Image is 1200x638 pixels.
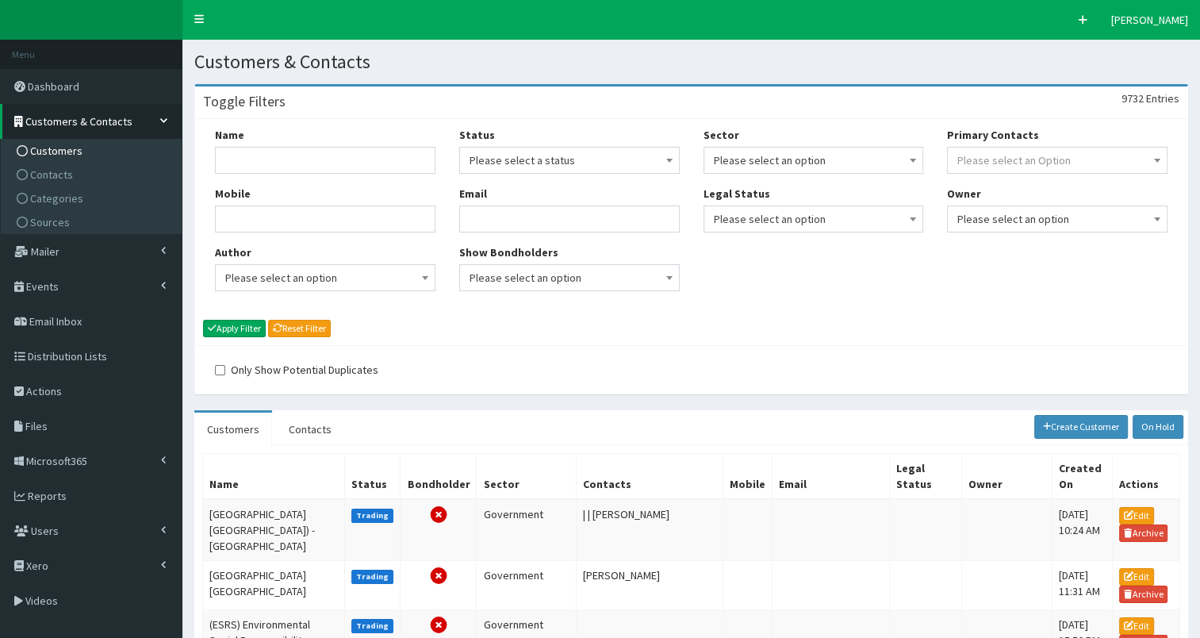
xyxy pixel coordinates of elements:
label: Email [459,186,487,202]
label: Sector [704,127,739,143]
th: Created On [1052,453,1112,499]
span: Customers [30,144,82,158]
span: Please select an option [704,206,924,233]
span: Events [26,279,59,294]
td: [DATE] 11:31 AM [1052,560,1112,609]
span: Actions [26,384,62,398]
a: Contacts [276,413,344,446]
label: Status [459,127,495,143]
label: Primary Contacts [947,127,1039,143]
td: [GEOGRAPHIC_DATA] [GEOGRAPHIC_DATA] [203,560,345,609]
label: Trading [351,619,394,633]
th: Name [203,453,345,499]
label: Legal Status [704,186,770,202]
th: Mobile [723,453,773,499]
span: Please select an option [714,208,914,230]
label: Show Bondholders [459,244,558,260]
span: Customers & Contacts [25,114,132,129]
span: Users [31,524,59,538]
span: Reports [28,489,67,503]
label: Author [215,244,251,260]
span: Files [25,419,48,433]
td: [GEOGRAPHIC_DATA] [GEOGRAPHIC_DATA]) - [GEOGRAPHIC_DATA] [203,499,345,561]
span: Please select an option [225,267,425,289]
th: Owner [961,453,1052,499]
span: Videos [25,594,58,608]
label: Name [215,127,244,143]
th: Sector [477,453,577,499]
span: Email Inbox [29,314,82,329]
span: Please select an Option [957,153,1071,167]
span: Please select an option [957,208,1157,230]
a: Categories [5,186,182,210]
label: Trading [351,570,394,584]
a: Create Customer [1034,415,1129,439]
th: Legal Status [889,453,961,499]
label: Owner [947,186,981,202]
h3: Toggle Filters [203,94,286,109]
label: Trading [351,509,394,523]
label: Mobile [215,186,251,202]
td: [DATE] 10:24 AM [1052,499,1112,561]
a: Customers [194,413,272,446]
label: Only Show Potential Duplicates [215,362,378,378]
td: [PERSON_NAME] [577,560,723,609]
a: Archive [1119,525,1168,542]
span: Mailer [31,244,59,259]
span: Please select a status [470,149,669,171]
span: [PERSON_NAME] [1111,13,1188,27]
a: Edit [1119,507,1154,525]
span: Contacts [30,167,73,182]
span: Distribution Lists [28,349,107,363]
span: Xero [26,559,48,573]
span: Please select an option [704,147,924,174]
a: Contacts [5,163,182,186]
a: Reset Filter [268,320,331,337]
a: Customers [5,139,182,163]
a: Edit [1119,568,1154,586]
th: Email [773,453,890,499]
h1: Customers & Contacts [194,52,1188,72]
span: Please select an option [215,264,435,291]
a: Sources [5,210,182,234]
td: Government [477,560,577,609]
span: Microsoft365 [26,454,87,468]
input: Only Show Potential Duplicates [215,365,225,375]
span: Dashboard [28,79,79,94]
span: Categories [30,191,83,206]
a: On Hold [1133,415,1183,439]
span: Please select an option [947,206,1167,233]
span: Entries [1146,91,1179,106]
span: Please select an option [470,267,669,289]
span: Sources [30,215,70,229]
span: Please select a status [459,147,680,174]
a: Archive [1119,586,1168,603]
th: Contacts [577,453,723,499]
span: 9732 [1121,91,1144,106]
button: Apply Filter [203,320,266,337]
th: Status [344,453,401,499]
th: Bondholder [401,453,477,499]
span: Please select an option [714,149,914,171]
td: Government [477,499,577,561]
span: Please select an option [459,264,680,291]
a: Edit [1119,617,1154,635]
td: | | [PERSON_NAME] [577,499,723,561]
th: Actions [1112,453,1179,499]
